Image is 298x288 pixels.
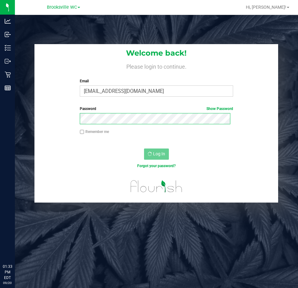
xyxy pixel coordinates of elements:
[80,130,84,134] input: Remember me
[80,129,109,135] label: Remember me
[5,71,11,78] inline-svg: Retail
[3,281,12,285] p: 09/20
[5,45,11,51] inline-svg: Inventory
[206,107,233,111] a: Show Password
[5,31,11,38] inline-svg: Inbound
[5,58,11,64] inline-svg: Outbound
[47,5,77,10] span: Brooksville WC
[80,78,233,84] label: Email
[5,85,11,91] inline-svg: Reports
[80,107,96,111] span: Password
[144,149,169,160] button: Log In
[246,5,286,10] span: Hi, [PERSON_NAME]!
[126,175,187,198] img: flourish_logo.svg
[137,164,176,168] a: Forgot your password?
[34,62,278,70] h4: Please login to continue.
[3,264,12,281] p: 01:33 PM EDT
[153,151,165,156] span: Log In
[5,18,11,24] inline-svg: Analytics
[34,49,278,57] h1: Welcome back!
